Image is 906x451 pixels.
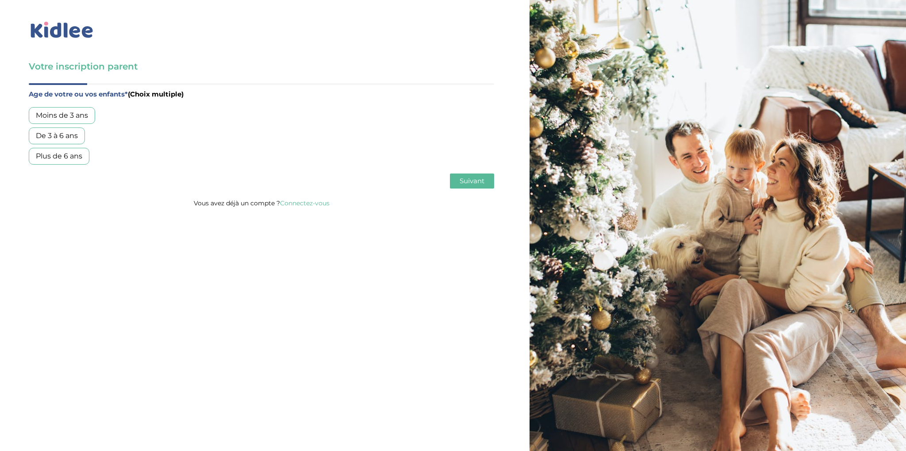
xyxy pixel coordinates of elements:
div: Plus de 6 ans [29,148,89,165]
a: Connectez-vous [280,199,330,207]
div: De 3 à 6 ans [29,127,85,144]
button: Précédent [29,173,70,189]
span: Suivant [460,177,484,185]
button: Suivant [450,173,494,189]
label: Age de votre ou vos enfants* [29,89,494,100]
img: logo_kidlee_bleu [29,20,95,40]
span: (Choix multiple) [128,90,184,98]
h3: Votre inscription parent [29,60,494,73]
div: Moins de 3 ans [29,107,95,124]
p: Vous avez déjà un compte ? [29,197,494,209]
